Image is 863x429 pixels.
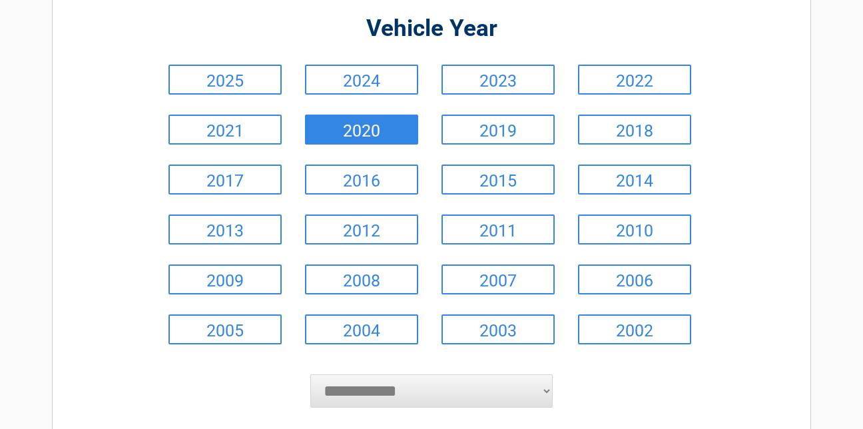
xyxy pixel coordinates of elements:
a: 2017 [168,165,282,195]
a: 2007 [441,264,555,294]
a: 2025 [168,65,282,95]
a: 2005 [168,314,282,344]
a: 2024 [305,65,418,95]
a: 2023 [441,65,555,95]
h2: Vehicle Year [165,13,698,45]
a: 2010 [578,214,691,244]
a: 2021 [168,115,282,145]
a: 2014 [578,165,691,195]
a: 2004 [305,314,418,344]
a: 2012 [305,214,418,244]
a: 2018 [578,115,691,145]
a: 2002 [578,314,691,344]
a: 2009 [168,264,282,294]
a: 2006 [578,264,691,294]
a: 2013 [168,214,282,244]
a: 2015 [441,165,555,195]
a: 2008 [305,264,418,294]
a: 2003 [441,314,555,344]
a: 2022 [578,65,691,95]
a: 2016 [305,165,418,195]
a: 2019 [441,115,555,145]
a: 2020 [305,115,418,145]
a: 2011 [441,214,555,244]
